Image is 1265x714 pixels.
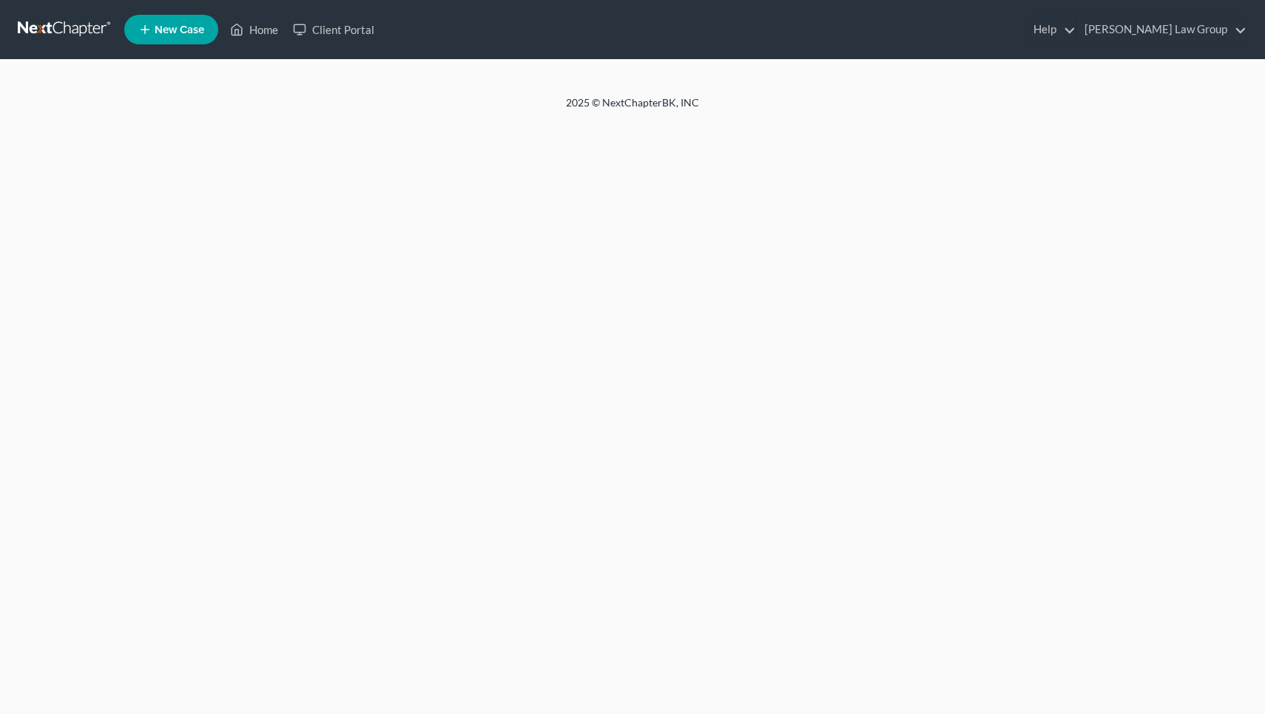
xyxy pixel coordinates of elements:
[286,16,382,43] a: Client Portal
[211,95,1054,122] div: 2025 © NextChapterBK, INC
[1026,16,1076,43] a: Help
[1077,16,1247,43] a: [PERSON_NAME] Law Group
[124,15,218,44] new-legal-case-button: New Case
[223,16,286,43] a: Home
